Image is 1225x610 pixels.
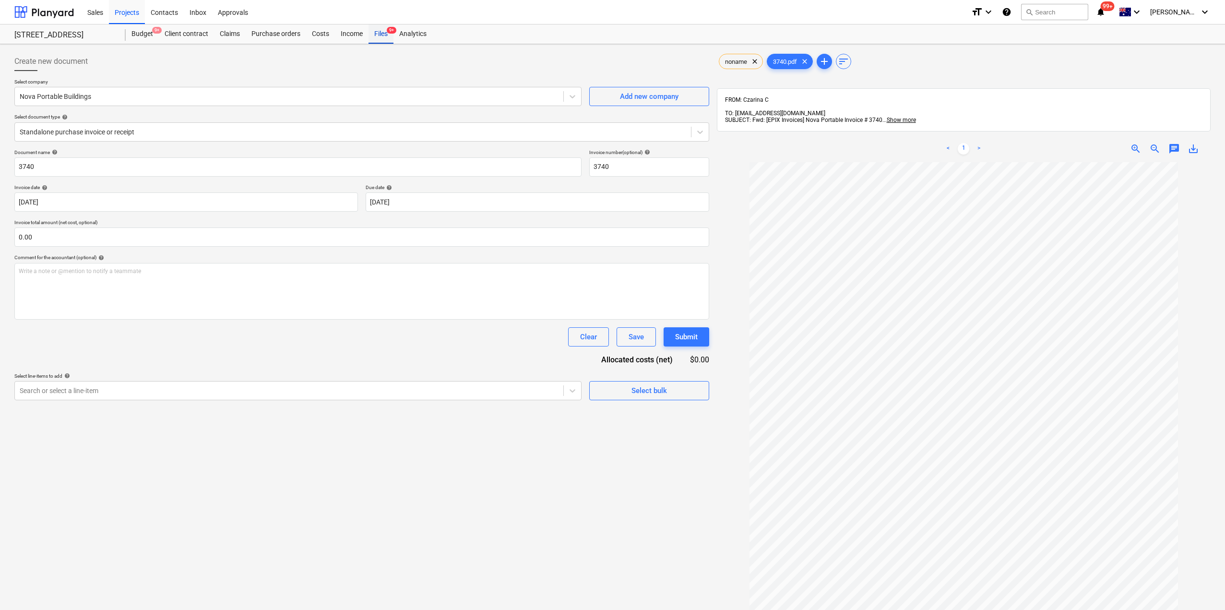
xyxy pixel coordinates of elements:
[1150,8,1198,16] span: [PERSON_NAME]
[580,331,597,343] div: Clear
[664,327,709,347] button: Submit
[14,157,582,177] input: Document name
[983,6,994,18] i: keyboard_arrow_down
[675,331,698,343] div: Submit
[126,24,159,44] a: Budget9+
[14,114,709,120] div: Select document type
[589,149,709,155] div: Invoice number (optional)
[96,255,104,261] span: help
[306,24,335,44] a: Costs
[725,110,825,117] span: TO: [EMAIL_ADDRESS][DOMAIN_NAME]
[14,79,582,87] p: Select company
[1025,8,1033,16] span: search
[14,56,88,67] span: Create new document
[384,185,392,191] span: help
[335,24,369,44] a: Income
[369,24,393,44] a: Files9+
[393,24,432,44] a: Analytics
[688,354,709,365] div: $0.00
[1130,143,1142,155] span: zoom_in
[14,254,709,261] div: Comment for the accountant (optional)
[1199,6,1211,18] i: keyboard_arrow_down
[1096,6,1106,18] i: notifications
[50,149,58,155] span: help
[629,331,644,343] div: Save
[568,327,609,347] button: Clear
[14,219,709,227] p: Invoice total amount (net cost, optional)
[14,149,582,155] div: Document name
[725,96,769,103] span: FROM: Czarina C
[1131,6,1142,18] i: keyboard_arrow_down
[14,30,114,40] div: [STREET_ADDRESS]
[838,56,849,67] span: sort
[14,373,582,379] div: Select line-items to add
[1149,143,1161,155] span: zoom_out
[620,90,678,103] div: Add new company
[819,56,830,67] span: add
[159,24,214,44] a: Client contract
[767,54,813,69] div: 3740.pdf
[14,192,358,212] input: Invoice date not specified
[589,381,709,400] button: Select bulk
[589,157,709,177] input: Invoice number
[887,117,916,123] span: Show more
[799,56,810,67] span: clear
[882,117,916,123] span: ...
[60,114,68,120] span: help
[749,56,761,67] span: clear
[617,327,656,347] button: Save
[1002,6,1011,18] i: Knowledge base
[246,24,306,44] a: Purchase orders
[369,24,393,44] div: Files
[1188,143,1199,155] span: save_alt
[642,149,650,155] span: help
[62,373,70,379] span: help
[942,143,954,155] a: Previous page
[14,227,709,247] input: Invoice total amount (net cost, optional)
[1177,564,1225,610] iframe: Chat Widget
[1101,1,1115,11] span: 99+
[1021,4,1088,20] button: Search
[973,143,985,155] a: Next page
[366,184,709,191] div: Due date
[214,24,246,44] a: Claims
[126,24,159,44] div: Budget
[725,117,882,123] span: SUBJECT: Fwd: [EPIX Invoices] Nova Portable Invoice # 3740
[958,143,969,155] a: Page 1 is your current page
[971,6,983,18] i: format_size
[767,58,803,65] span: 3740.pdf
[1168,143,1180,155] span: chat
[387,27,396,34] span: 9+
[584,354,688,365] div: Allocated costs (net)
[14,184,358,191] div: Invoice date
[152,27,162,34] span: 9+
[589,87,709,106] button: Add new company
[40,185,48,191] span: help
[719,58,753,65] span: noname
[631,384,667,397] div: Select bulk
[719,54,763,69] div: noname
[366,192,709,212] input: Due date not specified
